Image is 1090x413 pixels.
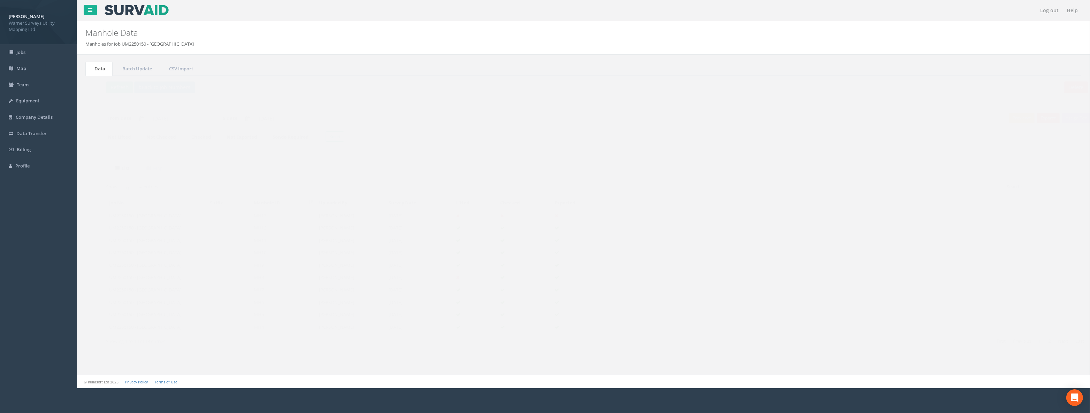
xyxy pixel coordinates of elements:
label: From Date [94,115,118,122]
td: [PERSON_NAME] [303,308,372,321]
td: [DATE] [372,321,440,333]
th: Job No: activate to sort column ascending [93,197,194,209]
td: MH5 [237,308,303,321]
th: Survey Date: activate to sort column ascending [372,197,440,209]
td: UM2250150 - [GEOGRAPHIC_DATA] [93,221,194,234]
span: Equipment [16,98,39,104]
td: [DATE] [372,296,440,309]
th: Lifted: activate to sort column ascending [440,197,484,209]
button: Back to Job Numbers [121,81,181,93]
td: MH9 [237,259,303,271]
td: [DATE] [372,246,440,259]
button: Refresh [92,81,120,93]
label: Not Lifted [87,134,125,141]
td: [DATE] [372,308,440,321]
td: [PERSON_NAME] [303,271,372,283]
a: [PERSON_NAME] Warner Surveys Utility Mapping Ltd [9,11,68,33]
td: UM2250150 - [GEOGRAPHIC_DATA] [93,271,194,283]
td: UM2250150 - [GEOGRAPHIC_DATA] [93,234,194,247]
td: MH12 [237,221,303,234]
div: Showing 1 to 10 of 13 entries [92,335,495,345]
label: Show entries [92,182,144,193]
span: Jobs [16,49,25,55]
label: Not Checked [126,134,170,141]
th: Manhole ID: activate to sort column ascending [237,197,303,209]
th: Checked: activate to sort column ascending [484,197,538,209]
label: Search: [993,182,1074,193]
td: UM2250150 - [GEOGRAPHIC_DATA] [93,321,194,333]
h2: Manhole Data [85,28,914,37]
label: Not Exported [206,134,251,141]
td: [PERSON_NAME] [303,209,372,222]
td: UM2250150 - [GEOGRAPHIC_DATA] [93,246,194,259]
td: [PERSON_NAME] [303,234,372,247]
span: Map [16,65,26,71]
div: Open Intercom Messenger [1066,389,1083,406]
th: Suffix: activate to sort column ascending [194,197,238,209]
td: UM2250150 - [GEOGRAPHIC_DATA] [93,259,194,271]
td: MH4 [237,321,303,333]
td: [DATE] [372,209,440,222]
select: Showentries [104,182,130,193]
button: Delete [1050,81,1074,93]
input: Search: [1011,182,1074,193]
a: Terms of Use [154,380,177,384]
td: [PERSON_NAME] [303,246,372,259]
td: [PERSON_NAME] [303,296,372,309]
a: Privacy Policy [125,380,148,384]
strong: [PERSON_NAME] [9,13,44,20]
td: MH6 [237,296,303,309]
a: Next [1041,336,1058,346]
li: Manholes for Job UM2250150 - [GEOGRAPHIC_DATA] [85,41,194,47]
td: [DATE] [372,283,440,296]
span: Company Details [16,114,53,120]
td: MH8 [237,271,303,283]
a: 2 [1031,336,1041,346]
input: To Date [241,113,304,125]
a: Last [1058,336,1074,346]
a: Data [85,62,113,76]
a: First [979,336,996,346]
button: Export [1023,113,1046,123]
td: [PERSON_NAME] [303,259,372,271]
td: UM2250150 - [GEOGRAPHIC_DATA] [93,209,194,222]
a: Previous [996,336,1021,346]
a: 1 [1021,336,1031,346]
td: [PERSON_NAME] [303,321,372,333]
label: Sonde Required [252,134,303,141]
td: UM2250150 - [GEOGRAPHIC_DATA] [93,283,194,296]
span: Data Transfer [16,130,47,137]
a: CSV Import [160,62,200,76]
td: [DATE] [372,271,440,283]
label: To Date [206,115,224,122]
a: Map [124,161,157,176]
td: MH7 [237,283,303,296]
a: Batch Update [113,62,159,76]
td: UM2250150 - [GEOGRAPHIC_DATA] [93,296,194,309]
span: Team [17,81,29,88]
span: Warner Surveys Utility Mapping Ltd [9,20,68,33]
label: Checked [171,134,205,141]
td: [PERSON_NAME] [303,283,372,296]
td: [PERSON_NAME] [303,221,372,234]
td: MH11 [237,234,303,247]
td: [DATE] [372,259,440,271]
button: Reset [312,131,330,142]
small: © Kullasoft Ltd 2025 [84,380,119,384]
td: [DATE] [372,234,440,247]
button: Preview [995,113,1021,123]
input: From Date [135,113,198,125]
td: MH10 [237,246,303,259]
span: Billing [17,146,31,153]
td: UM2250150 - [GEOGRAPHIC_DATA] [93,308,194,321]
button: Assign To [1048,113,1077,123]
uib-tab-heading: Map [133,165,149,171]
th: Uploaded By: activate to sort column ascending [303,197,372,209]
a: List [92,161,123,176]
uib-tab-heading: List [101,165,116,171]
td: MH13 [237,209,303,222]
span: Profile [15,163,30,169]
td: [DATE] [372,221,440,234]
th: Exported: activate to sort column ascending [538,197,594,209]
